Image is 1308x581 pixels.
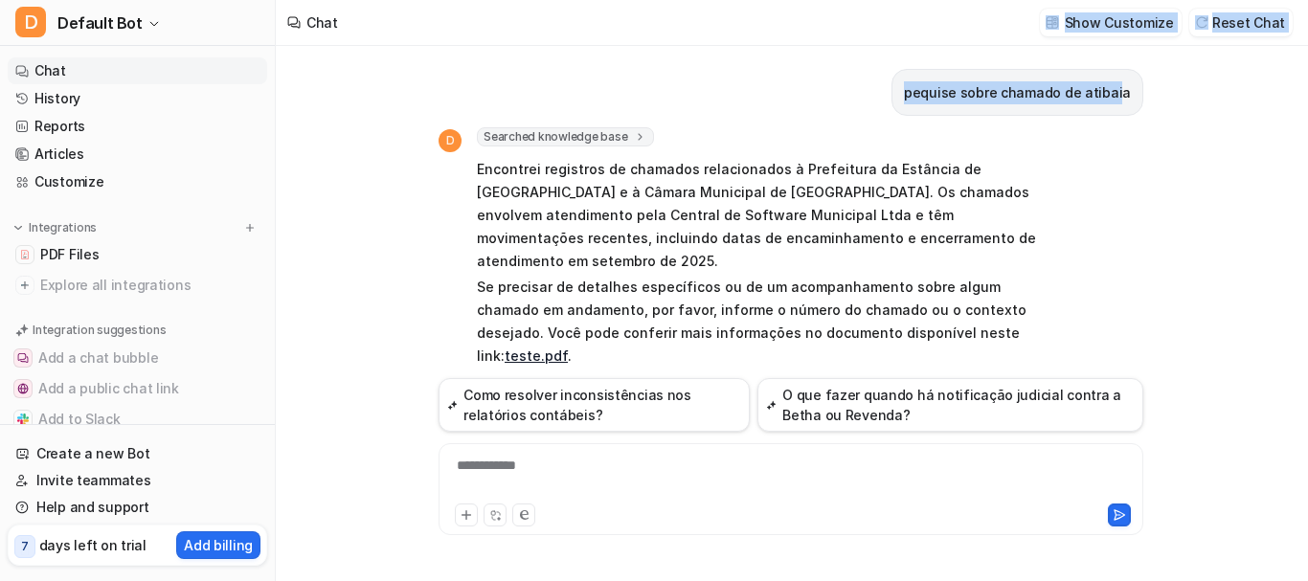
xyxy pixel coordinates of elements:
button: Add a chat bubbleAdd a chat bubble [8,343,267,373]
img: reset [1195,15,1208,30]
img: menu_add.svg [243,221,257,235]
button: Integrations [8,218,102,237]
p: pequise sobre chamado de atibaia [904,81,1131,104]
span: Default Bot [57,10,143,36]
button: O que fazer quando há notificação judicial contra a Betha ou Revenda? [757,378,1143,432]
span: D [439,129,462,152]
a: Chat [8,57,267,84]
img: customize [1046,15,1059,30]
span: Explore all integrations [40,270,259,301]
p: Integrations [29,220,97,235]
a: Explore all integrations [8,272,267,299]
button: Como resolver inconsistências nos relatórios contábeis? [439,378,750,432]
a: Customize [8,168,267,195]
a: Articles [8,141,267,168]
p: Show Customize [1065,12,1174,33]
span: D [15,7,46,37]
button: Add to SlackAdd to Slack [8,404,267,435]
img: expand menu [11,221,25,235]
img: explore all integrations [15,276,34,295]
img: Add a public chat link [17,383,29,394]
p: Integration suggestions [33,322,166,339]
button: Reset Chat [1189,9,1293,36]
p: Add billing [184,535,253,555]
button: Add a public chat linkAdd a public chat link [8,373,267,404]
button: Show Customize [1040,9,1182,36]
img: Add a chat bubble [17,352,29,364]
p: days left on trial [39,535,147,555]
a: Create a new Bot [8,440,267,467]
img: Add to Slack [17,413,29,425]
a: teste.pdf [505,347,568,364]
a: Help and support [8,494,267,521]
span: Searched knowledge base [477,127,654,146]
img: PDF Files [19,249,31,260]
p: Se precisar de detalhes específicos ou de um acompanhamento sobre algum chamado em andamento, por... [477,276,1037,368]
a: Reports [8,113,267,140]
p: Encontrei registros de chamados relacionados à Prefeitura da Estância de [GEOGRAPHIC_DATA] e à Câ... [477,158,1037,273]
a: History [8,85,267,112]
a: Invite teammates [8,467,267,494]
div: Chat [306,12,338,33]
a: PDF FilesPDF Files [8,241,267,268]
span: PDF Files [40,245,99,264]
p: 7 [21,538,29,555]
button: Add billing [176,531,260,559]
